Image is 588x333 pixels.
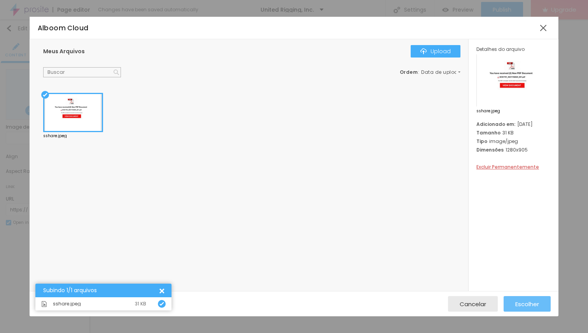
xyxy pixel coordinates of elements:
div: Subindo 1/1 arquivos [43,288,158,293]
button: IconeUpload [411,45,460,58]
span: Data de upload [421,70,462,75]
img: Icone [420,48,427,54]
div: 31 KB [476,129,551,136]
div: Upload [420,48,451,54]
button: Escolher [504,296,551,312]
span: sshare.jpeg [476,109,551,113]
div: image/jpeg [476,138,551,145]
span: Cancelar [460,301,486,307]
span: Tamanho [476,129,500,136]
span: Dimensões [476,146,504,153]
img: Icone [41,301,47,307]
span: Detalhes do arquivo [476,46,525,52]
div: : [400,70,460,75]
button: Cancelar [448,296,498,312]
span: Alboom Cloud [38,23,89,33]
img: Icone [114,70,119,75]
span: Ordem [400,69,418,75]
span: Excluir Permanentemente [476,164,539,170]
div: [DATE] [476,121,551,127]
div: sshare.jpeg [43,134,103,138]
div: 31 KB [135,302,146,306]
span: Adicionado em: [476,121,515,127]
span: Escolher [515,301,539,307]
div: 1280x905 [476,146,551,153]
img: Icone [159,302,164,306]
span: Tipo [476,138,487,145]
span: Meus Arquivos [43,47,85,55]
input: Buscar [43,67,121,77]
span: sshare.jpeg [53,302,81,306]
